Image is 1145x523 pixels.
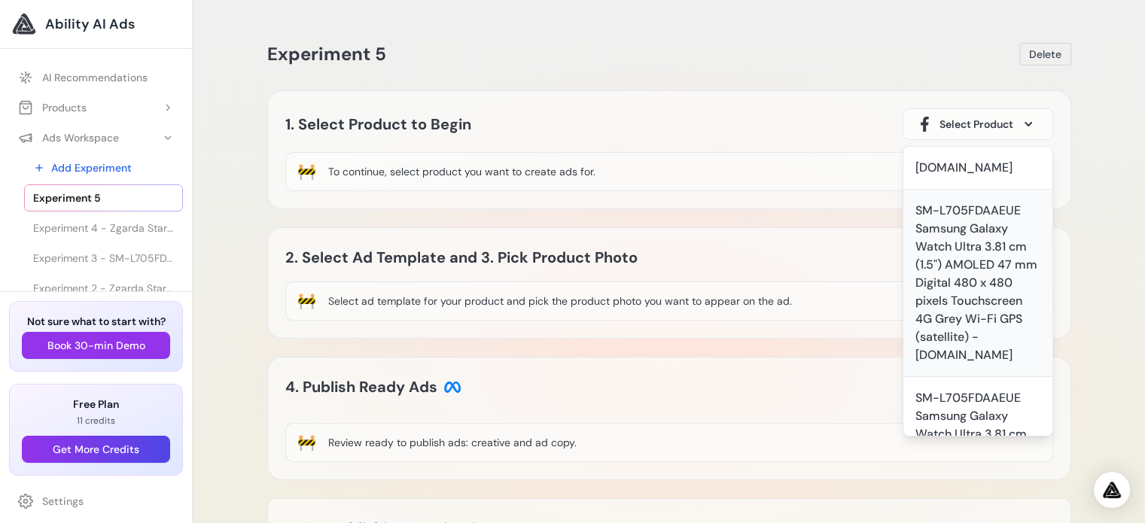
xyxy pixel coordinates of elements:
div: Open Intercom Messenger [1094,472,1130,508]
div: SM-L705FDAAEUE Samsung Galaxy Watch Ultra 3.81 cm (1.5") AMOLED 47 mm Digital 480 x 480 pixels To... [915,202,1040,364]
h2: 1. Select Product to Begin [285,112,471,136]
a: Settings [9,488,183,515]
div: Ads Workspace [18,130,119,145]
div: Select ad template for your product and pick the product photo you want to appear on the ad. [328,293,792,309]
a: Ability AI Ads [12,12,180,36]
div: 🚧 [297,161,316,182]
div: 🚧 [297,290,316,312]
span: Experiment 5 [267,42,386,65]
span: Ability AI Ads [45,14,135,35]
button: Get More Credits [22,436,170,463]
div: Review ready to publish ads: creative and ad copy. [328,435,577,450]
button: Products [9,94,183,121]
span: Experiment 5 [33,190,101,205]
p: 11 credits [22,415,170,427]
button: Delete [1019,43,1071,65]
span: Experiment 4 - Zgarda Starbloom Plus - 25cm [33,220,174,236]
h3: Not sure what to start with? [22,314,170,329]
div: [DOMAIN_NAME] [915,159,1013,177]
img: Meta [443,378,461,396]
button: Book 30-min Demo [22,332,170,359]
span: Select Product [939,117,1013,132]
a: Experiment 3 - SM-L705FDAAEUE Samsung Galaxy Watch Ultra 3.81 cm (1.5") AMOLED 47 mm Digital 480 ... [24,245,183,272]
a: Experiment 4 - Zgarda Starbloom Plus - 25cm [24,214,183,242]
span: Experiment 3 - SM-L705FDAAEUE Samsung Galaxy Watch Ultra 3.81 cm (1.5") AMOLED 47 mm Digital 480 ... [33,251,174,266]
div: Products [18,100,87,115]
h2: 4. Publish Ready Ads [285,375,461,399]
button: Select Product [903,108,1053,140]
a: Add Experiment [24,154,183,181]
div: To continue, select product you want to create ads for. [328,164,595,179]
span: Experiment 2 - Zgarda Starbloom Plus - 25cm [33,281,174,296]
button: Ads Workspace [9,124,183,151]
a: Experiment 2 - Zgarda Starbloom Plus - 25cm [24,275,183,302]
h3: Free Plan [22,397,170,412]
span: Delete [1029,47,1061,62]
a: Experiment 5 [24,184,183,211]
h2: 2. Select Ad Template and 3. Pick Product Photo [285,245,669,269]
a: AI Recommendations [9,64,183,91]
div: 🚧 [297,432,316,453]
